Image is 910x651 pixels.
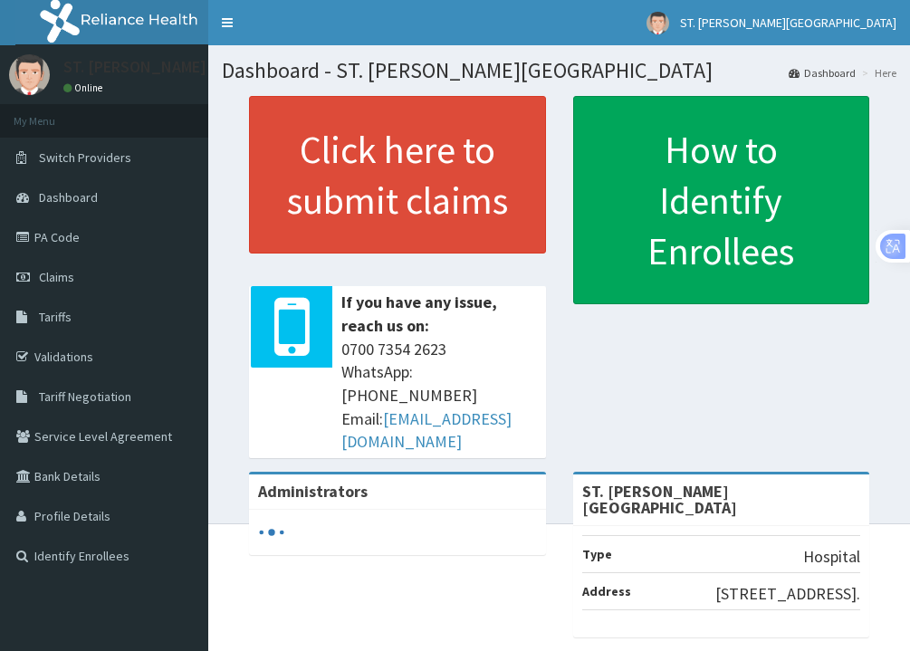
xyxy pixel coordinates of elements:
[249,96,546,254] a: Click here to submit claims
[63,59,356,75] p: ST. [PERSON_NAME][GEOGRAPHIC_DATA]
[39,388,131,405] span: Tariff Negotiation
[341,292,497,336] b: If you have any issue, reach us on:
[582,583,631,599] b: Address
[341,338,537,455] span: 0700 7354 2623 WhatsApp: [PHONE_NUMBER] Email:
[715,582,860,606] p: [STREET_ADDRESS].
[341,408,512,453] a: [EMAIL_ADDRESS][DOMAIN_NAME]
[258,481,368,502] b: Administrators
[647,12,669,34] img: User Image
[63,81,107,94] a: Online
[573,96,870,304] a: How to Identify Enrollees
[39,309,72,325] span: Tariffs
[258,519,285,546] svg: audio-loading
[39,189,98,206] span: Dashboard
[680,14,896,31] span: ST. [PERSON_NAME][GEOGRAPHIC_DATA]
[582,546,612,562] b: Type
[803,545,860,569] p: Hospital
[9,54,50,95] img: User Image
[222,59,896,82] h1: Dashboard - ST. [PERSON_NAME][GEOGRAPHIC_DATA]
[39,269,74,285] span: Claims
[582,481,737,518] strong: ST. [PERSON_NAME][GEOGRAPHIC_DATA]
[789,65,856,81] a: Dashboard
[39,149,131,166] span: Switch Providers
[857,65,896,81] li: Here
